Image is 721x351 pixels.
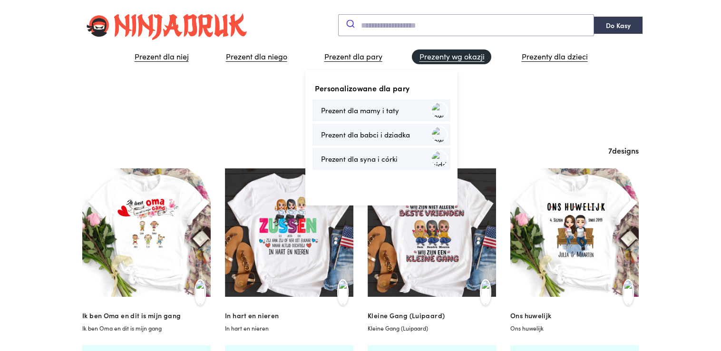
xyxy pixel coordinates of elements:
[361,15,594,36] input: Submit
[431,150,448,167] img: hidden paradise-nursery-plain-wall mural-kj
[225,311,353,321] h3: In hart en nieren
[317,49,389,64] a: Prezent dla pary
[82,8,251,43] img: Glowing
[368,323,496,341] p: Kleine Gang (Luipaard)
[339,13,361,34] button: Submit
[82,311,211,321] h3: Ik ben Oma en dit is mijn gang
[514,49,594,64] a: Prezenty dla dzieci
[312,148,450,170] a: Prezent dla syna i córki
[431,126,448,143] img: low-dark-blue-watercolour-watercolour-plain-kj-wall-mural
[127,49,195,64] a: Prezent dla niej
[594,17,643,34] a: Do Kasy
[225,323,353,341] p: In hart en nieren
[368,311,496,321] h3: Kleine Gang (Luipaard)
[338,14,594,36] div: Submit
[510,323,639,341] p: Ons huwelijk
[510,311,639,321] h3: Ons huwelijk
[312,82,450,95] a: Personalizowane dla pary
[312,124,450,146] a: Prezent dla babci i dziadka
[82,323,211,341] p: Ik ben Oma en dit is mijn gang
[82,145,639,157] div: designs
[412,49,491,64] a: Prezenty wg okazji
[218,49,294,64] a: Prezent dla niego
[82,97,639,127] h1: None
[312,99,450,121] a: Prezent dla mamy i taty
[608,145,612,156] span: 7
[431,102,448,119] img: low-dark-blue-watercolour-watercolour-plain-kj-wall-mural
